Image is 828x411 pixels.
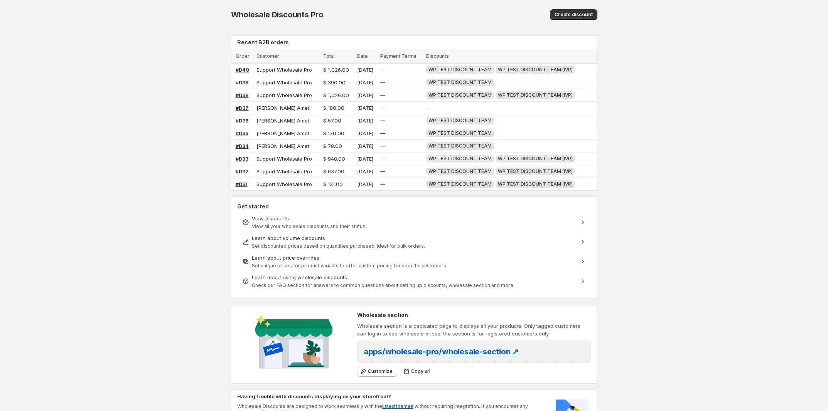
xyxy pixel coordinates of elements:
[323,79,346,86] span: $ 390.00
[550,9,597,20] button: Create discount
[236,79,249,86] a: #D39
[256,156,312,162] span: Support Wholesale Pro
[428,168,492,174] span: WP TEST DISCOUNT TEAM
[428,67,492,72] span: WP TEST DISCOUNT TEAM
[236,67,249,73] a: #D40
[236,156,248,162] a: #D33
[252,215,577,222] div: View discounts
[236,92,249,98] a: #D38
[382,403,413,409] a: listed themes
[364,347,519,356] span: apps/wholesale-pro/wholesale-section ↗
[428,156,492,161] span: WP TEST DISCOUNT TEAM
[380,67,385,73] span: —
[498,156,573,161] span: WP TEST DISCOUNT TEAM (IVP)
[256,143,309,149] span: [PERSON_NAME] Amet
[256,130,309,136] span: [PERSON_NAME] Amet
[323,181,343,187] span: $ 131.00
[428,143,492,149] span: WP TEST DISCOUNT TEAM
[357,79,373,86] span: [DATE]
[380,143,385,149] span: —
[323,130,344,136] span: $ 170.00
[380,53,417,59] span: Payment Terms
[426,53,449,59] span: Discounts
[252,311,336,375] img: Wholesale section
[357,53,368,59] span: Date
[252,263,447,268] span: Set unique prices for product variants to offer custom pricing for specific customers.
[252,273,577,281] div: Learn about using wholesale discounts
[357,366,397,377] button: Customize
[256,105,309,111] span: [PERSON_NAME] Amet
[323,105,344,111] span: $ 180.00
[498,181,573,187] span: WP TEST DISCOUNT TEAM (IVP)
[236,53,250,59] span: Order
[428,117,492,123] span: WP TEST DISCOUNT TEAM
[252,223,365,229] span: View all your wholesale discounts and their status
[380,130,385,136] span: —
[256,67,312,73] span: Support Wholesale Pro
[323,67,349,73] span: $ 1,026.00
[236,130,248,136] a: #D35
[236,105,249,111] a: #D37
[252,254,577,262] div: Learn about price overrides
[428,92,492,98] span: WP TEST DISCOUNT TEAM
[498,92,573,98] span: WP TEST DISCOUNT TEAM (IVP)
[237,203,591,210] h2: Get started
[237,39,594,46] h2: Recent B2B orders
[256,79,312,86] span: Support Wholesale Pro
[236,143,249,149] a: #D34
[357,156,373,162] span: [DATE]
[400,366,435,377] button: Copy url
[357,322,591,337] p: Wholesale section is a dedicated page to displays all your products. Only tagged customers can lo...
[411,368,430,374] span: Copy url
[323,168,344,174] span: $ 637.00
[380,181,385,187] span: —
[323,117,341,124] span: $ 57.00
[380,117,385,124] span: —
[428,130,492,136] span: WP TEST DISCOUNT TEAM
[256,53,279,59] span: Customer
[357,92,373,98] span: [DATE]
[357,105,373,111] span: [DATE]
[323,53,335,59] span: Total
[380,168,385,174] span: —
[256,181,312,187] span: Support Wholesale Pro
[256,92,312,98] span: Support Wholesale Pro
[357,168,373,174] span: [DATE]
[236,181,248,187] a: #D31
[323,156,345,162] span: $ 948.00
[252,243,425,249] span: Set discounted prices based on quantities purchased. Ideal for bulk orders.
[357,181,373,187] span: [DATE]
[236,168,249,174] a: #D32
[555,12,593,18] span: Create discount
[357,67,373,73] span: [DATE]
[357,117,373,124] span: [DATE]
[368,368,393,374] span: Customize
[256,117,309,124] span: [PERSON_NAME] Amet
[231,10,324,19] span: Wholesale Discounts Pro
[357,143,373,149] span: [DATE]
[252,234,577,242] div: Learn about volume discounts
[256,168,312,174] span: Support Wholesale Pro
[380,156,385,162] span: —
[364,349,519,356] a: apps/wholesale-pro/wholesale-section ↗
[426,105,431,111] span: —
[357,130,373,136] span: [DATE]
[237,393,545,400] h2: Having trouble with discounts displaying on your storefront?
[380,92,385,98] span: —
[498,67,573,72] span: WP TEST DISCOUNT TEAM (IVP)
[428,181,492,187] span: WP TEST DISCOUNT TEAM
[323,92,349,98] span: $ 1,026.00
[236,117,249,124] a: #D36
[252,282,513,288] span: Check our FAQ section for answers to common questions about setting up discounts, wholesale secti...
[323,143,342,149] span: $ 78.00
